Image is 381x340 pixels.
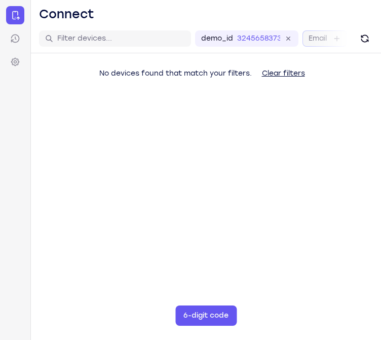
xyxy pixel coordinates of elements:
[175,305,237,326] button: 6-digit code
[6,29,24,48] a: Sessions
[6,53,24,71] a: Settings
[201,33,233,44] label: demo_id
[357,30,373,47] button: Refresh
[57,33,185,44] input: Filter devices...
[6,6,24,24] a: Connect
[254,63,313,84] button: Clear filters
[99,69,252,78] span: No devices found that match your filters.
[39,6,94,22] h1: Connect
[309,33,327,44] label: Email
